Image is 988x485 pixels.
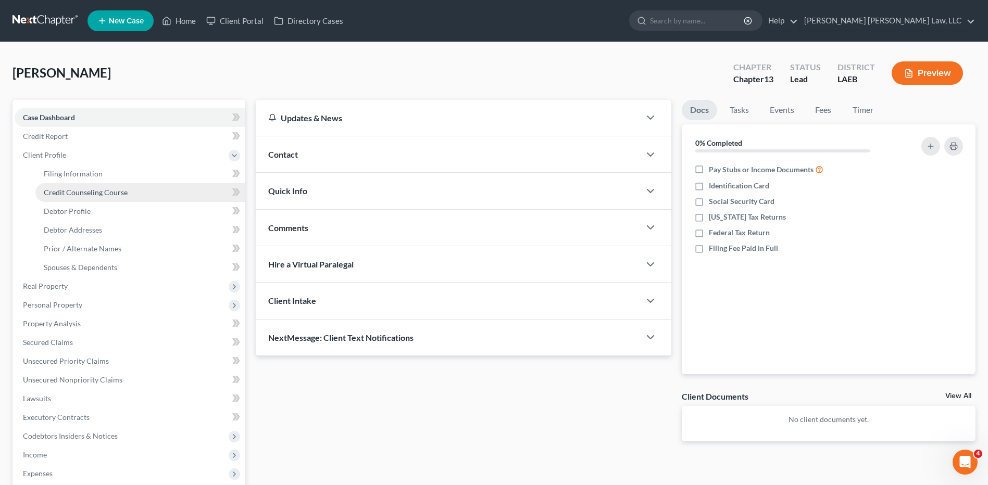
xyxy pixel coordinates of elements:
span: Client Intake [268,296,316,305]
input: Search by name... [650,11,745,30]
a: Tasks [721,100,757,120]
span: Lawsuits [23,394,51,403]
span: Client Profile [23,150,66,159]
div: Chapter [733,61,773,73]
span: Expenses [23,469,53,478]
span: Credit Report [23,132,68,141]
span: Unsecured Nonpriority Claims [23,375,122,384]
span: [US_STATE] Tax Returns [709,212,786,222]
span: Secured Claims [23,338,73,347]
div: Status [790,61,821,73]
iframe: Intercom live chat [953,450,978,475]
span: Pay Stubs or Income Documents [709,164,814,175]
span: Unsecured Priority Claims [23,356,109,365]
span: Quick Info [268,186,307,196]
a: [PERSON_NAME] [PERSON_NAME] Law, LLC [799,11,975,30]
a: Executory Contracts [15,408,245,427]
a: Timer [844,100,882,120]
a: Property Analysis [15,314,245,333]
strong: 0% Completed [695,138,742,147]
div: District [837,61,875,73]
span: Codebtors Insiders & Notices [23,431,118,440]
a: Docs [682,100,717,120]
a: Directory Cases [269,11,348,30]
div: Client Documents [682,391,748,402]
span: [PERSON_NAME] [12,65,111,80]
span: Filing Fee Paid in Full [709,243,778,253]
span: Debtor Addresses [44,225,102,234]
a: Unsecured Nonpriority Claims [15,371,245,389]
span: Contact [268,149,298,159]
a: Secured Claims [15,333,245,352]
a: Case Dashboard [15,108,245,127]
span: Federal Tax Return [709,227,770,238]
div: Chapter [733,73,773,85]
span: Hire a Virtual Paralegal [268,259,354,269]
span: Prior / Alternate Names [44,244,121,253]
span: Income [23,450,47,459]
a: Help [763,11,798,30]
a: Debtor Profile [35,202,245,221]
a: Credit Report [15,127,245,146]
span: New Case [109,17,144,25]
span: 13 [764,74,773,84]
span: Spouses & Dependents [44,263,117,272]
span: Personal Property [23,300,82,309]
a: Credit Counseling Course [35,183,245,202]
a: Lawsuits [15,389,245,408]
p: No client documents yet. [690,414,967,425]
button: Preview [892,61,963,85]
a: Filing Information [35,164,245,183]
div: LAEB [837,73,875,85]
span: Real Property [23,282,68,290]
span: Filing Information [44,169,103,178]
div: Updates & News [268,112,628,123]
span: Comments [268,223,308,233]
span: Social Security Card [709,196,774,207]
a: Events [761,100,803,120]
a: Unsecured Priority Claims [15,352,245,371]
span: NextMessage: Client Text Notifications [268,333,414,342]
span: Credit Counseling Course [44,188,128,197]
a: Client Portal [201,11,269,30]
span: Debtor Profile [44,207,91,215]
a: Debtor Addresses [35,221,245,239]
span: Case Dashboard [23,113,75,122]
span: Property Analysis [23,319,81,328]
span: Executory Contracts [23,413,90,422]
div: Lead [790,73,821,85]
a: Fees [807,100,840,120]
span: Identification Card [709,181,769,191]
a: Home [157,11,201,30]
a: Prior / Alternate Names [35,239,245,258]
a: View All [945,392,971,400]
span: 4 [974,450,982,458]
a: Spouses & Dependents [35,258,245,277]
